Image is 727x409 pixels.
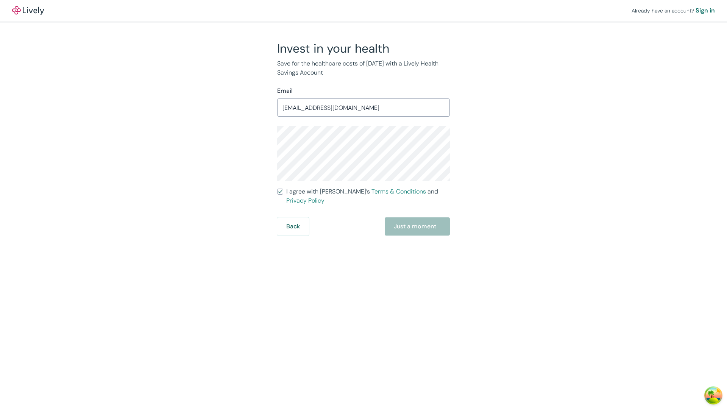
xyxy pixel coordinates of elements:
img: Lively [12,6,44,15]
div: Already have an account? [632,6,715,15]
span: I agree with [PERSON_NAME]’s and [286,187,450,205]
h2: Invest in your health [277,41,450,56]
a: Privacy Policy [286,197,324,204]
label: Email [277,86,293,95]
button: Open Tanstack query devtools [706,388,721,403]
button: Back [277,217,309,236]
p: Save for the healthcare costs of [DATE] with a Lively Health Savings Account [277,59,450,77]
a: Terms & Conditions [371,187,426,195]
a: Sign in [696,6,715,15]
a: LivelyLively [12,6,44,15]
